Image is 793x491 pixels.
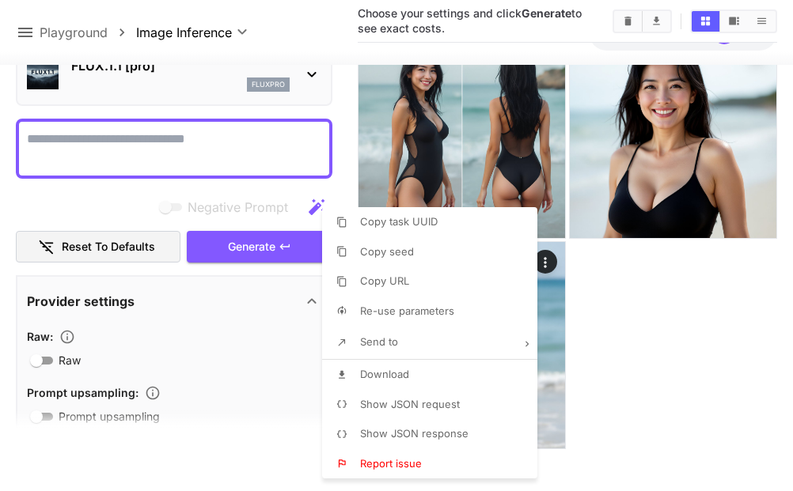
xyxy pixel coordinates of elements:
span: Re-use parameters [360,304,454,317]
span: Report issue [360,457,422,470]
span: Send to [360,335,398,348]
span: Download [360,368,409,380]
span: Copy task UUID [360,215,438,228]
span: Copy seed [360,245,414,258]
span: Show JSON request [360,398,460,410]
span: Show JSON response [360,427,469,440]
span: Copy URL [360,274,409,287]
